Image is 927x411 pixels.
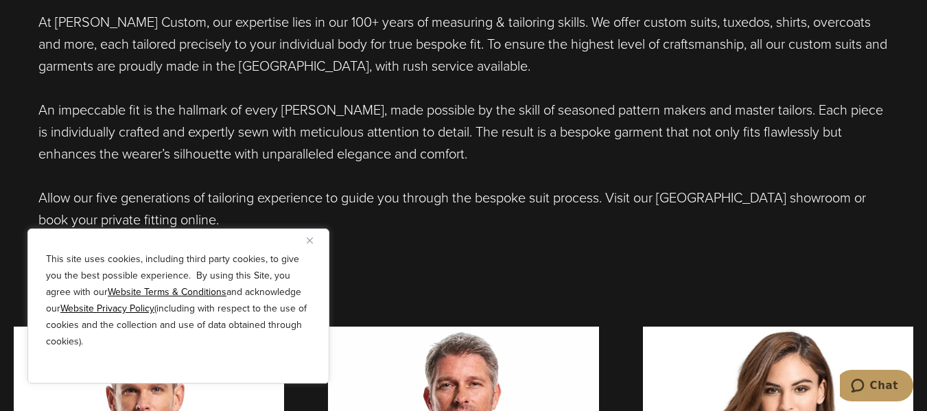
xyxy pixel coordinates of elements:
img: Close [307,237,313,244]
a: Website Terms & Conditions [108,285,226,299]
iframe: Opens a widget where you can chat to one of our agents [840,370,913,404]
a: Website Privacy Policy [60,301,154,316]
p: This site uses cookies, including third party cookies, to give you the best possible experience. ... [46,251,311,350]
p: At [PERSON_NAME] Custom, our expertise lies in our 100+ years of measuring & tailoring skills. We... [38,11,889,77]
p: An impeccable fit is the hallmark of every [PERSON_NAME], made possible by the skill of seasoned ... [38,99,889,165]
p: Allow our five generations of tailoring experience to guide you through the bespoke suit process.... [38,187,889,231]
button: Close [307,232,323,248]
